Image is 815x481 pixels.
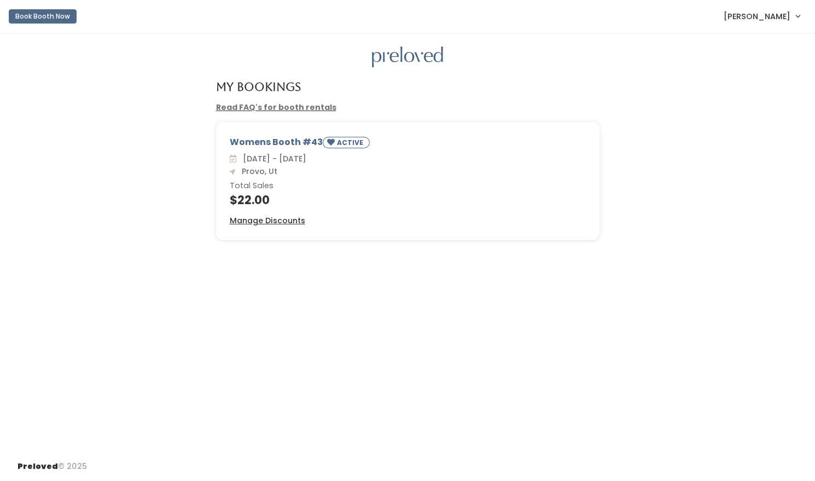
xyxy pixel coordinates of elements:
button: Book Booth Now [9,9,77,24]
img: preloved logo [372,47,443,68]
div: © 2025 [18,452,87,472]
a: Read FAQ's for booth rentals [216,102,336,113]
a: [PERSON_NAME] [713,4,811,28]
h6: Total Sales [230,182,586,190]
span: [DATE] - [DATE] [238,153,306,164]
small: ACTIVE [337,138,365,147]
span: Preloved [18,461,58,472]
h4: My Bookings [216,80,301,93]
h4: $22.00 [230,194,586,206]
span: [PERSON_NAME] [724,10,790,22]
span: Provo, Ut [237,166,277,177]
div: Womens Booth #43 [230,136,586,153]
a: Manage Discounts [230,215,305,227]
a: Book Booth Now [9,4,77,28]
